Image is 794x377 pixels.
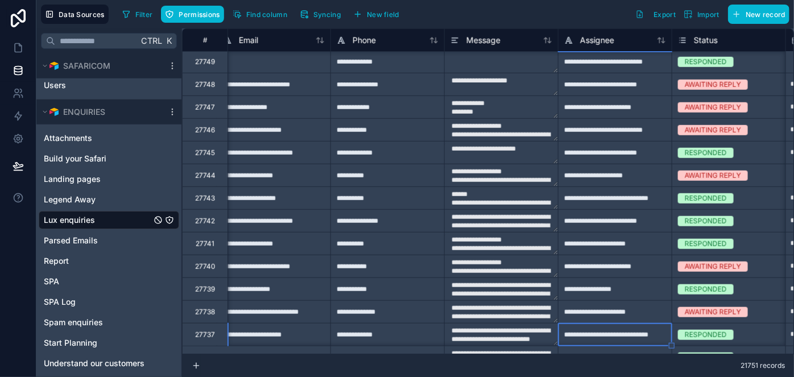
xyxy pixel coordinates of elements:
[195,330,215,339] div: 27737
[685,239,727,249] div: RESPONDED
[353,35,376,46] span: Phone
[728,5,789,24] button: New record
[685,284,727,295] div: RESPONDED
[195,308,215,317] div: 27738
[246,10,287,19] span: Find column
[195,353,215,362] div: 27736
[41,5,109,24] button: Data Sources
[685,330,727,340] div: RESPONDED
[165,37,173,45] span: K
[685,125,741,135] div: AWAITING REPLY
[580,35,614,46] span: Assignee
[195,217,215,226] div: 27742
[161,6,224,23] button: Permissions
[723,5,789,24] a: New record
[631,5,680,24] button: Export
[349,6,403,23] button: New field
[191,36,219,44] div: #
[195,103,215,112] div: 27747
[195,285,215,294] div: 27739
[296,6,349,23] a: Syncing
[196,239,214,248] div: 27741
[746,10,785,19] span: New record
[195,171,216,180] div: 27744
[140,34,163,48] span: Ctrl
[685,171,741,181] div: AWAITING REPLY
[229,6,291,23] button: Find column
[367,10,399,19] span: New field
[313,10,341,19] span: Syncing
[685,57,727,67] div: RESPONDED
[466,35,501,46] span: Message
[179,10,220,19] span: Permissions
[161,6,228,23] a: Permissions
[685,80,741,90] div: AWAITING REPLY
[685,216,727,226] div: RESPONDED
[685,102,741,113] div: AWAITING REPLY
[685,148,727,158] div: RESPONDED
[654,10,676,19] span: Export
[195,57,215,67] div: 27749
[685,262,741,272] div: AWAITING REPLY
[296,6,345,23] button: Syncing
[195,126,215,135] div: 27746
[195,194,215,203] div: 27743
[239,35,258,46] span: Email
[59,10,105,19] span: Data Sources
[195,80,215,89] div: 27748
[741,361,785,370] span: 21751 records
[685,193,727,204] div: RESPONDED
[685,307,741,317] div: AWAITING REPLY
[195,148,215,158] div: 27745
[680,5,723,24] button: Import
[694,35,718,46] span: Status
[685,353,727,363] div: RESPONDED
[195,262,216,271] div: 27740
[697,10,719,19] span: Import
[118,6,157,23] button: Filter
[135,10,153,19] span: Filter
